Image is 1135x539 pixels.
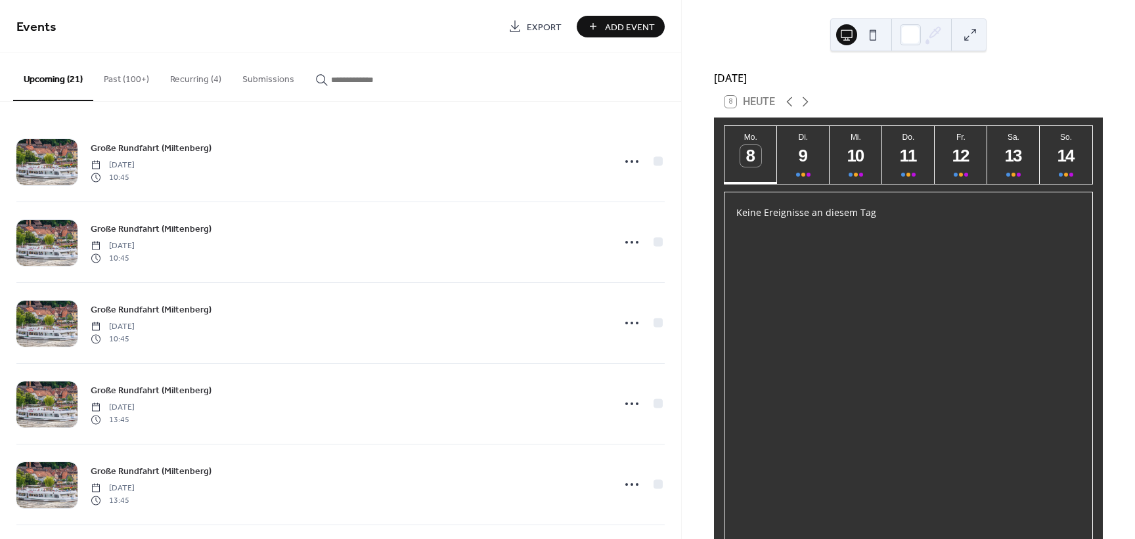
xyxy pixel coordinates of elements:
[91,383,211,398] a: Große Rundfahrt (Miltenberg)
[91,252,135,264] span: 10:45
[91,402,135,414] span: [DATE]
[714,70,1103,86] div: [DATE]
[1044,133,1088,142] div: So.
[91,321,135,333] span: [DATE]
[91,302,211,317] a: Große Rundfahrt (Miltenberg)
[16,14,56,40] span: Events
[499,16,571,37] a: Export
[845,145,867,167] div: 10
[91,465,211,479] span: Große Rundfahrt (Miltenberg)
[91,240,135,252] span: [DATE]
[91,223,211,236] span: Große Rundfahrt (Miltenberg)
[91,414,135,425] span: 13:45
[91,333,135,345] span: 10:45
[232,53,305,100] button: Submissions
[830,126,882,184] button: Mi.10
[91,303,211,317] span: Große Rundfahrt (Miltenberg)
[1003,145,1025,167] div: 13
[93,53,160,100] button: Past (100+)
[91,483,135,494] span: [DATE]
[777,126,830,184] button: Di.9
[882,126,935,184] button: Do.11
[991,133,1036,142] div: Sa.
[91,464,211,479] a: Große Rundfahrt (Miltenberg)
[726,197,1090,228] div: Keine Ereignisse an diesem Tag
[605,20,655,34] span: Add Event
[987,126,1040,184] button: Sa.13
[527,20,562,34] span: Export
[886,133,931,142] div: Do.
[898,145,920,167] div: 11
[781,133,826,142] div: Di.
[1040,126,1092,184] button: So.14
[834,133,878,142] div: Mi.
[939,133,983,142] div: Fr.
[91,171,135,183] span: 10:45
[950,145,972,167] div: 12
[1056,145,1077,167] div: 14
[91,160,135,171] span: [DATE]
[91,221,211,236] a: Große Rundfahrt (Miltenberg)
[935,126,987,184] button: Fr.12
[91,384,211,398] span: Große Rundfahrt (Miltenberg)
[724,126,777,184] button: Mo.8
[728,133,773,142] div: Mo.
[91,140,211,156] a: Große Rundfahrt (Miltenberg)
[91,494,135,506] span: 13:45
[160,53,232,100] button: Recurring (4)
[577,16,665,37] button: Add Event
[740,145,762,167] div: 8
[793,145,814,167] div: 9
[91,142,211,156] span: Große Rundfahrt (Miltenberg)
[13,53,93,101] button: Upcoming (21)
